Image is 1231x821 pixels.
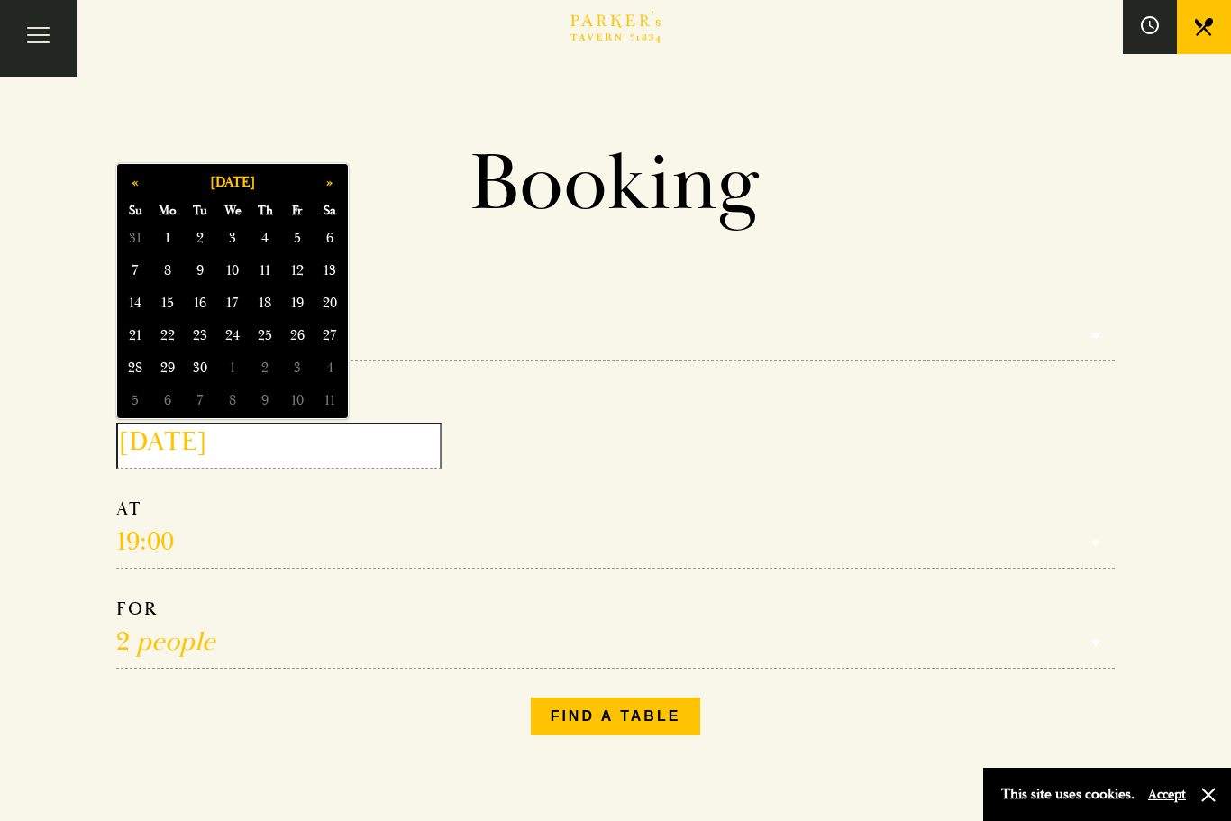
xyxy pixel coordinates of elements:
button: Accept [1148,786,1186,803]
span: 5 [119,384,151,416]
span: We [216,200,249,222]
span: Sa [314,200,346,222]
span: Mo [151,200,184,222]
span: 8 [151,254,184,287]
button: Close and accept [1199,786,1217,804]
span: 3 [216,222,249,254]
span: 13 [314,254,346,287]
span: 1 [216,351,249,384]
span: 7 [184,384,216,416]
span: 25 [249,319,281,351]
span: 4 [249,222,281,254]
span: 9 [249,384,281,416]
span: 31 [119,222,151,254]
span: 7 [119,254,151,287]
span: 18 [249,287,281,319]
span: 15 [151,287,184,319]
button: « [119,166,151,198]
span: 19 [281,287,314,319]
span: 22 [151,319,184,351]
span: 4 [314,351,346,384]
span: 1 [151,222,184,254]
span: 3 [281,351,314,384]
span: 14 [119,287,151,319]
button: Find a table [531,698,701,735]
span: 11 [249,254,281,287]
span: 8 [216,384,249,416]
span: Fr [281,200,314,222]
span: Su [119,200,151,222]
span: 6 [151,384,184,416]
span: 26 [281,319,314,351]
span: 17 [216,287,249,319]
span: 29 [151,351,184,384]
span: 23 [184,319,216,351]
span: 16 [184,287,216,319]
span: 24 [216,319,249,351]
span: 28 [119,351,151,384]
span: 10 [216,254,249,287]
span: 9 [184,254,216,287]
p: This site uses cookies. [1001,781,1135,807]
button: [DATE] [151,166,314,198]
h1: Booking [102,135,1129,233]
span: 20 [314,287,346,319]
span: 27 [314,319,346,351]
button: » [314,166,346,198]
span: 6 [314,222,346,254]
span: Tu [184,200,216,222]
span: 5 [281,222,314,254]
span: 2 [184,222,216,254]
span: 11 [314,384,346,416]
span: 2 [249,351,281,384]
span: 21 [119,319,151,351]
span: 12 [281,254,314,287]
span: 10 [281,384,314,416]
span: Th [249,200,281,222]
span: 30 [184,351,216,384]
